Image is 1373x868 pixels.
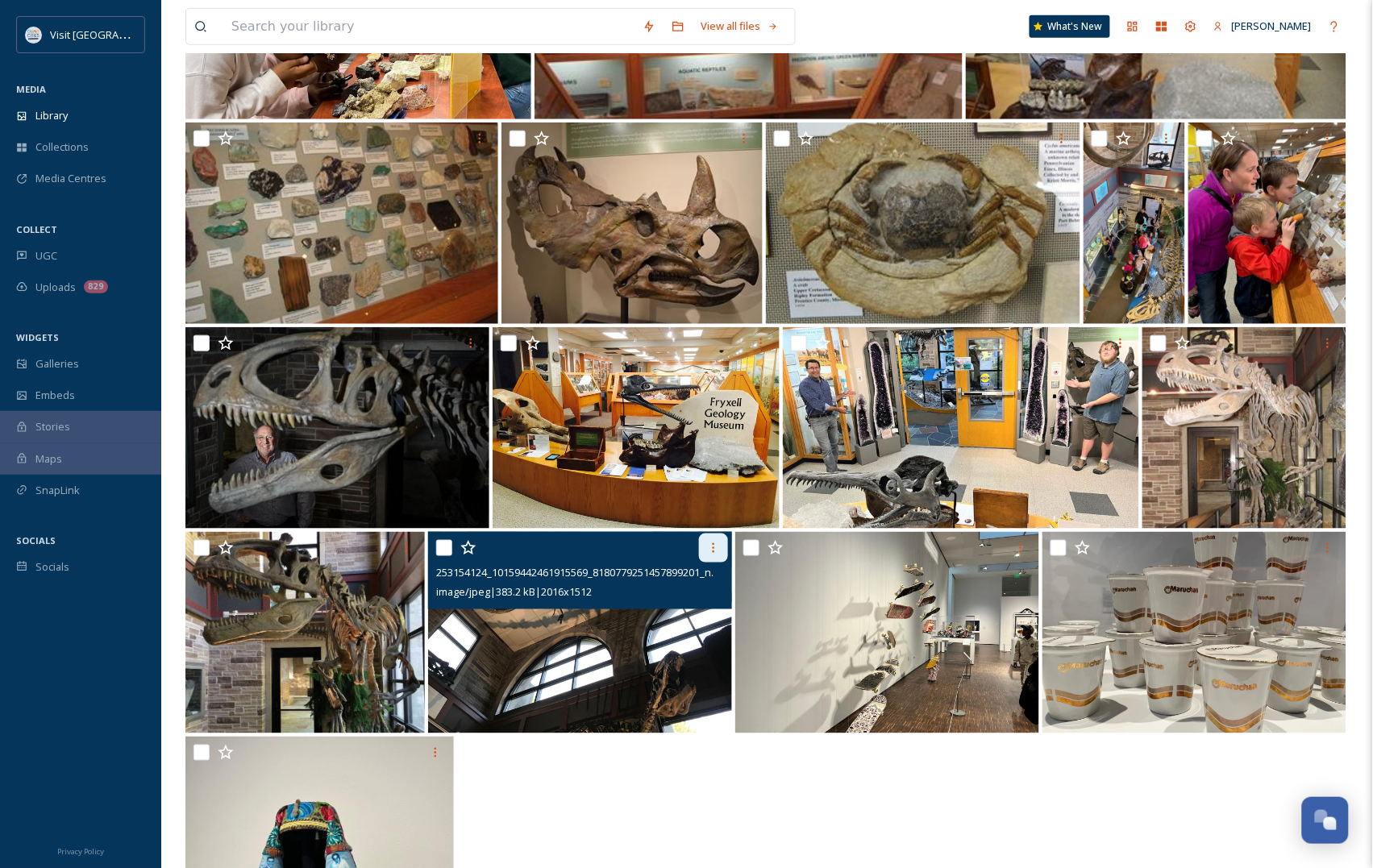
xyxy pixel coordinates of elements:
[766,123,1080,324] img: fryxell-avitelmessus.jpg
[35,280,76,295] span: Uploads
[185,532,425,733] img: 358711310_876443683948480_5293798477098605902_n.jpg
[35,451,62,467] span: Maps
[35,356,79,372] span: Galleries
[1030,15,1110,38] a: What's New
[50,27,175,42] span: Visit [GEOGRAPHIC_DATA]
[16,331,59,343] span: WIDGETS
[428,532,732,733] img: 253154124_10159442461915569_8180779251457899201_n.jpg
[1084,123,1185,324] img: 316409380_10160211201345569_312802048853706097_n.jpg
[1042,532,1346,733] img: Figge Ramen.jpg
[1232,19,1312,33] span: [PERSON_NAME]
[35,419,70,434] span: Stories
[1188,123,1346,324] img: family.jpg
[35,108,68,123] span: Library
[16,223,57,235] span: COLLECT
[16,534,56,546] span: SOCIALS
[436,564,728,579] span: 253154124_10159442461915569_8180779251457899201_n.jpg
[35,388,75,403] span: Embeds
[35,139,89,155] span: Collections
[35,559,69,575] span: Socials
[84,280,108,293] div: 829
[35,248,57,264] span: UGC
[783,327,1139,529] img: 311603152_10160042839410569_2500551600819139823_n.jpg
[693,10,787,42] a: View all files
[35,171,106,186] span: Media Centres
[1302,797,1349,844] button: Open Chat
[1205,10,1320,42] a: [PERSON_NAME]
[436,584,592,599] span: image/jpeg | 383.2 kB | 2016 x 1512
[35,483,80,498] span: SnapLink
[57,846,104,857] span: Privacy Policy
[185,327,489,529] img: dinosaur_hammer_1[1].jpg
[57,841,104,860] a: Privacy Policy
[26,27,42,43] img: QCCVB_VISIT_vert_logo_4c_tagline_122019.svg
[1142,327,1346,529] img: cryolophosaurus-fryxell.jpg
[223,9,634,44] input: Search your library
[735,532,1039,733] img: Figge Skateboards.jpg
[501,123,763,324] img: fryxell-centrosaurus-skull.jpg
[16,83,46,95] span: MEDIA
[185,123,498,324] img: fryxell-minerals.jpg
[493,327,780,529] img: 359042466_876443680615147_754805070270729571_n.jpg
